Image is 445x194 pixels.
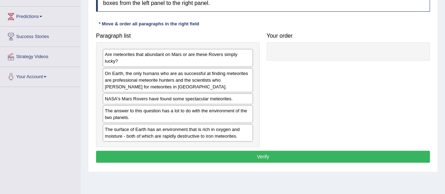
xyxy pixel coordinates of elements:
[96,20,202,27] div: * Move & order all paragraphs in the right field
[103,49,253,67] div: Are meteorites that abundant on Mars or are these Rovers simply lucky?
[96,33,260,39] h4: Paragraph list
[0,47,81,64] a: Strategy Videos
[103,68,253,92] div: On Earth, the only humans who are as successful at finding meteorites are professional meteorite ...
[103,105,253,123] div: The answer to this question has a lot to do with the environment of the two planets.
[267,33,430,39] h4: Your order
[103,124,253,142] div: The surface of Earth has an environment that is rich in oxygen and moisture - both of which are r...
[103,93,253,104] div: NASA's Mars Rovers have found some spectacular meteorites.
[0,67,81,85] a: Your Account
[0,7,81,24] a: Predictions
[0,27,81,44] a: Success Stories
[96,151,430,163] button: Verify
